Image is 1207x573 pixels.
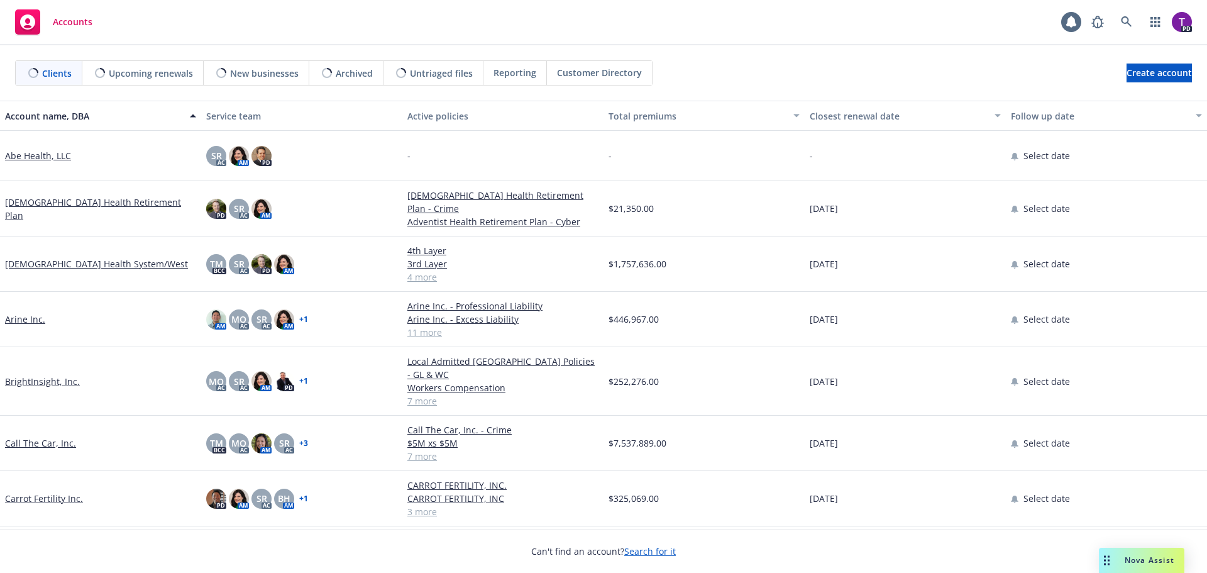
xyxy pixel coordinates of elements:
[42,67,72,80] span: Clients
[251,146,272,166] img: photo
[810,202,838,215] span: [DATE]
[1023,492,1070,505] span: Select date
[210,437,223,450] span: TM
[251,254,272,274] img: photo
[251,371,272,391] img: photo
[1023,149,1070,162] span: Select date
[407,492,598,505] a: CARROT FERTILITY, INC
[805,101,1006,131] button: Closest renewal date
[810,313,838,326] span: [DATE]
[1099,548,1184,573] button: Nova Assist
[609,257,666,270] span: $1,757,636.00
[230,67,299,80] span: New businesses
[407,109,598,123] div: Active policies
[229,489,249,509] img: photo
[407,479,598,492] a: CARROT FERTILITY, INC.
[810,492,838,505] span: [DATE]
[810,257,838,270] span: [DATE]
[1099,548,1115,573] div: Drag to move
[1023,375,1070,388] span: Select date
[810,437,838,450] span: [DATE]
[609,492,659,505] span: $325,069.00
[407,437,598,450] a: $5M xs $5M
[407,355,598,381] a: Local Admitted [GEOGRAPHIC_DATA] Policies - GL & WC
[1011,109,1188,123] div: Follow up date
[609,375,659,388] span: $252,276.00
[1172,12,1192,32] img: photo
[299,377,308,385] a: + 1
[493,66,536,79] span: Reporting
[234,375,245,388] span: SR
[1006,101,1207,131] button: Follow up date
[1023,202,1070,215] span: Select date
[810,375,838,388] span: [DATE]
[609,437,666,450] span: $7,537,889.00
[407,215,598,228] a: Adventist Health Retirement Plan - Cyber
[251,433,272,453] img: photo
[278,492,290,505] span: BH
[5,257,188,270] a: [DEMOGRAPHIC_DATA] Health System/West
[407,505,598,518] a: 3 more
[810,109,987,123] div: Closest renewal date
[336,67,373,80] span: Archived
[609,109,786,123] div: Total premiums
[407,244,598,257] a: 4th Layer
[609,149,612,162] span: -
[231,313,246,326] span: MQ
[603,101,805,131] button: Total premiums
[5,437,76,450] a: Call The Car, Inc.
[210,257,223,270] span: TM
[299,440,308,447] a: + 3
[234,257,245,270] span: SR
[407,149,411,162] span: -
[407,270,598,284] a: 4 more
[256,492,267,505] span: SR
[1143,9,1168,35] a: Switch app
[299,316,308,323] a: + 1
[256,313,267,326] span: SR
[10,4,97,40] a: Accounts
[1023,257,1070,270] span: Select date
[5,375,80,388] a: BrightInsight, Inc.
[5,196,196,222] a: [DEMOGRAPHIC_DATA] Health Retirement Plan
[211,149,222,162] span: SR
[209,375,224,388] span: MQ
[206,199,226,219] img: photo
[407,326,598,339] a: 11 more
[206,309,226,330] img: photo
[609,313,659,326] span: $446,967.00
[231,437,246,450] span: MQ
[407,299,598,313] a: Arine Inc. - Professional Liability
[201,101,402,131] button: Service team
[410,67,473,80] span: Untriaged files
[407,423,598,437] a: Call The Car, Inc. - Crime
[5,109,182,123] div: Account name, DBA
[234,202,245,215] span: SR
[1023,313,1070,326] span: Select date
[274,309,294,330] img: photo
[407,257,598,270] a: 3rd Layer
[407,189,598,215] a: [DEMOGRAPHIC_DATA] Health Retirement Plan - Crime
[274,254,294,274] img: photo
[624,545,676,557] a: Search for it
[5,149,71,162] a: Abe Health, LLC
[531,545,676,558] span: Can't find an account?
[279,437,290,450] span: SR
[407,313,598,326] a: Arine Inc. - Excess Liability
[407,450,598,463] a: 7 more
[810,149,813,162] span: -
[407,394,598,408] a: 7 more
[274,371,294,391] img: photo
[53,17,92,27] span: Accounts
[5,313,45,326] a: Arine Inc.
[251,199,272,219] img: photo
[109,67,193,80] span: Upcoming renewals
[1125,555,1174,565] span: Nova Assist
[609,202,654,215] span: $21,350.00
[1085,9,1110,35] a: Report a Bug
